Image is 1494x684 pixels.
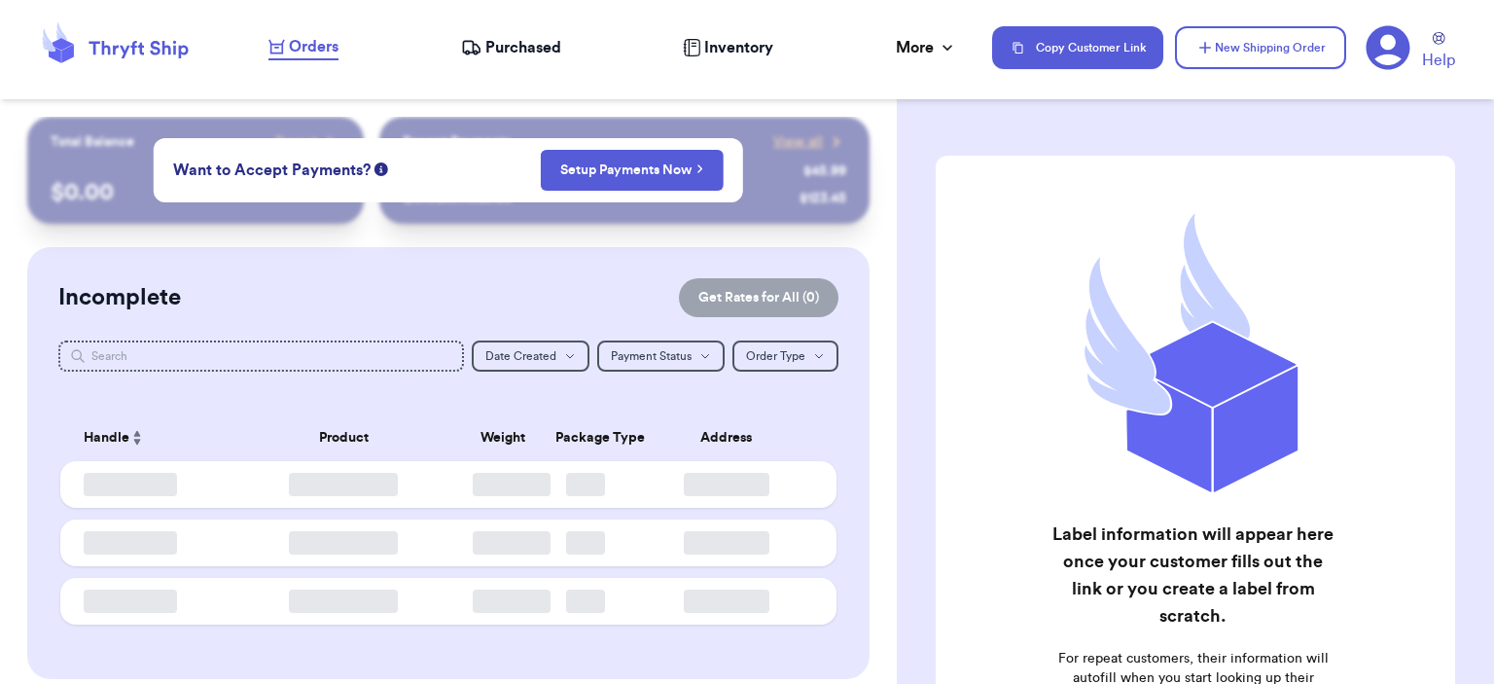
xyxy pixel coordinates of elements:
[472,341,589,372] button: Date Created
[289,35,338,58] span: Orders
[461,414,545,461] th: Weight
[485,350,556,362] span: Date Created
[268,35,338,60] a: Orders
[773,132,846,152] a: View all
[800,189,846,208] div: $ 123.45
[58,282,181,313] h2: Incomplete
[803,162,846,181] div: $ 45.99
[560,161,703,180] a: Setup Payments Now
[704,36,773,59] span: Inventory
[896,36,957,59] div: More
[1175,26,1346,69] button: New Shipping Order
[1422,49,1455,72] span: Help
[683,36,773,59] a: Inventory
[275,132,317,152] span: Payout
[992,26,1163,69] button: Copy Customer Link
[597,341,725,372] button: Payment Status
[227,414,460,461] th: Product
[275,132,340,152] a: Payout
[51,132,134,152] p: Total Balance
[627,414,836,461] th: Address
[485,36,561,59] span: Purchased
[51,177,341,208] p: $ 0.00
[1422,32,1455,72] a: Help
[403,132,511,152] p: Recent Payments
[129,426,145,450] button: Sort ascending
[679,278,838,317] button: Get Rates for All (0)
[461,36,561,59] a: Purchased
[611,350,692,362] span: Payment Status
[58,341,464,372] input: Search
[1048,521,1338,630] h2: Label information will appear here once your customer fills out the link or you create a label fr...
[540,150,724,191] button: Setup Payments Now
[746,350,805,362] span: Order Type
[544,414,627,461] th: Package Type
[773,132,823,152] span: View all
[173,159,371,182] span: Want to Accept Payments?
[732,341,838,372] button: Order Type
[84,428,129,449] span: Handle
